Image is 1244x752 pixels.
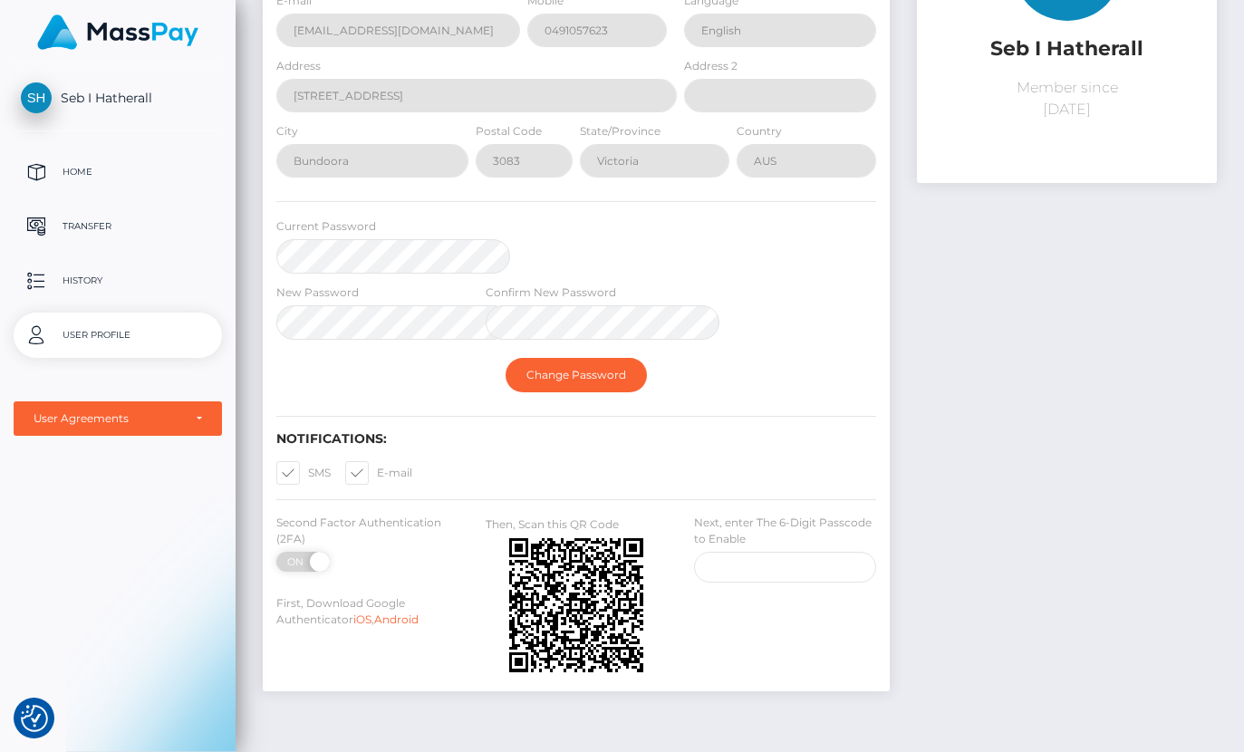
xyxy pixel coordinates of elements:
[14,313,222,358] a: User Profile
[684,58,738,74] label: Address 2
[21,159,215,186] p: Home
[931,35,1203,63] h5: Seb I Hatherall
[276,515,458,547] label: Second Factor Authentication (2FA)
[345,461,412,485] label: E-mail
[21,267,215,294] p: History
[21,322,215,349] p: User Profile
[21,705,48,732] img: Revisit consent button
[14,258,222,304] a: History
[276,431,876,447] h6: Notifications:
[276,284,359,301] label: New Password
[14,90,222,106] span: Seb I Hatherall
[694,515,876,547] label: Next, enter The 6-Digit Passcode to Enable
[276,595,458,628] label: First, Download Google Authenticator ,
[14,204,222,249] a: Transfer
[276,461,331,485] label: SMS
[486,516,619,533] label: Then, Scan this QR Code
[931,77,1203,121] p: Member since [DATE]
[353,612,371,626] a: iOS
[276,58,321,74] label: Address
[37,14,198,50] img: MassPay
[276,218,376,235] label: Current Password
[14,149,222,195] a: Home
[21,213,215,240] p: Transfer
[275,552,320,572] span: ON
[506,358,647,392] button: Change Password
[374,612,419,626] a: Android
[21,705,48,732] button: Consent Preferences
[14,401,222,436] button: User Agreements
[580,123,661,140] label: State/Province
[276,123,298,140] label: City
[34,411,182,426] div: User Agreements
[476,123,542,140] label: Postal Code
[486,284,616,301] label: Confirm New Password
[737,123,782,140] label: Country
